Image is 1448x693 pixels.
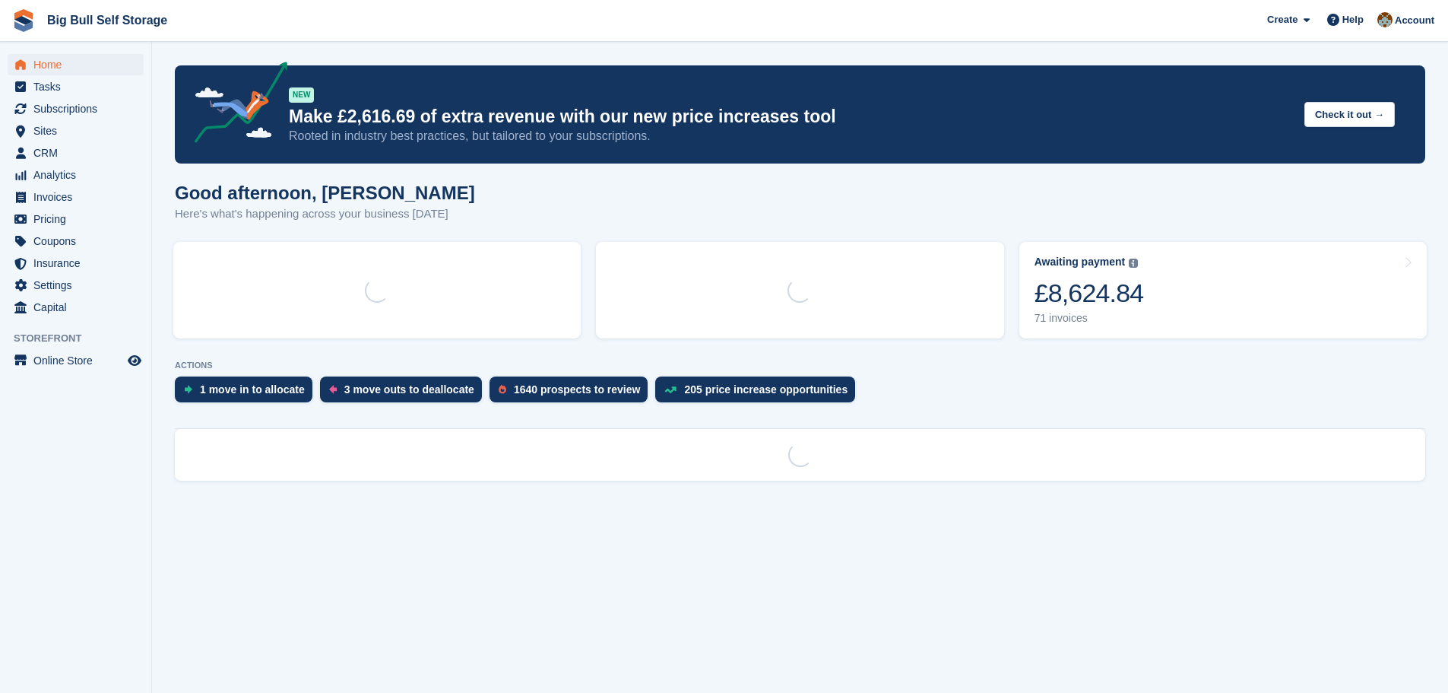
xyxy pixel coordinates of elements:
img: prospect-51fa495bee0391a8d652442698ab0144808aea92771e9ea1ae160a38d050c398.svg [499,385,506,394]
img: price_increase_opportunities-93ffe204e8149a01c8c9dc8f82e8f89637d9d84a8eef4429ea346261dce0b2c0.svg [664,386,676,393]
span: Coupons [33,230,125,252]
div: 1 move in to allocate [200,383,305,396]
span: Online Store [33,350,125,371]
a: menu [8,164,144,186]
a: menu [8,208,144,230]
img: stora-icon-8386f47178a22dfd0bd8f6a31ec36ba5ce8667c1dd55bd0f319d3a0aa187defe.svg [12,9,35,32]
a: menu [8,275,144,296]
button: Check it out → [1304,102,1395,127]
span: Settings [33,275,125,296]
h1: Good afternoon, [PERSON_NAME] [175,183,475,203]
div: Awaiting payment [1035,256,1126,269]
p: ACTIONS [175,361,1425,370]
a: 3 move outs to deallocate [320,377,490,410]
img: Mike Llewellen Palmer [1377,12,1393,27]
span: CRM [33,142,125,164]
div: £8,624.84 [1035,278,1144,309]
span: Analytics [33,164,125,186]
a: menu [8,297,144,318]
span: Subscriptions [33,98,125,119]
a: menu [8,142,144,164]
a: 1 move in to allocate [175,377,320,410]
img: price-adjustments-announcement-icon-8257ccfd72463d97f412b2fc003d46551f7dbcb40ab6d574587a9cd5c0d94... [182,62,288,148]
p: Rooted in industry best practices, but tailored to your subscriptions. [289,128,1292,145]
img: icon-info-grey-7440780725fd019a000dd9b08b2336e03edf1995a4989e88bcd33f0948082b44.svg [1129,259,1138,268]
span: Help [1342,12,1364,27]
a: menu [8,120,144,141]
span: Home [33,54,125,75]
span: Invoices [33,186,125,208]
div: 205 price increase opportunities [684,383,848,396]
a: 205 price increase opportunities [655,377,863,410]
a: menu [8,230,144,252]
a: menu [8,253,144,274]
a: menu [8,98,144,119]
span: Pricing [33,208,125,230]
div: 1640 prospects to review [514,383,641,396]
a: Big Bull Self Storage [41,8,173,33]
span: Sites [33,120,125,141]
a: menu [8,186,144,208]
a: menu [8,76,144,97]
img: move_outs_to_deallocate_icon-f764333ba52eb49d3ac5e1228854f67142a1ed5810a6f6cc68b1a99e826820c5.svg [329,385,337,394]
span: Capital [33,297,125,318]
span: Create [1267,12,1297,27]
a: Preview store [125,351,144,370]
p: Make £2,616.69 of extra revenue with our new price increases tool [289,106,1292,128]
p: Here's what's happening across your business [DATE] [175,205,475,223]
a: menu [8,350,144,371]
a: 1640 prospects to review [490,377,656,410]
span: Account [1395,13,1434,28]
img: move_ins_to_allocate_icon-fdf77a2bb77ea45bf5b3d319d69a93e2d87916cf1d5bf7949dd705db3b84f3ca.svg [184,385,192,394]
div: NEW [289,87,314,103]
span: Storefront [14,331,151,346]
div: 71 invoices [1035,312,1144,325]
a: Awaiting payment £8,624.84 71 invoices [1019,242,1427,339]
span: Tasks [33,76,125,97]
a: menu [8,54,144,75]
span: Insurance [33,253,125,274]
div: 3 move outs to deallocate [344,383,474,396]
